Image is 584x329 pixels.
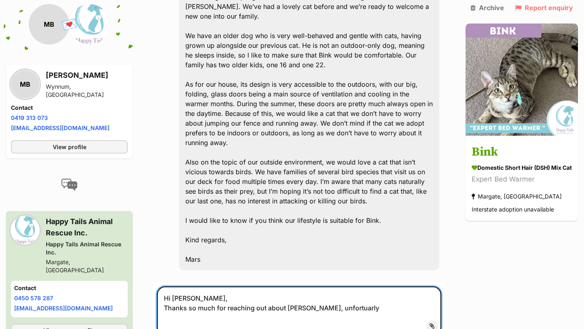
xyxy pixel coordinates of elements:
[46,70,128,81] h3: [PERSON_NAME]
[472,191,562,202] div: Margate, [GEOGRAPHIC_DATA]
[472,164,572,172] div: Domestic Short Hair (DSH) Mix Cat
[61,179,77,191] img: conversation-icon-4a6f8262b818ee0b60e3300018af0b2d0b884aa5de6e9bcb8d3d4eeb1a70a7c4.svg
[472,174,572,185] div: Expert Bed Warmer
[53,143,86,151] span: View profile
[46,258,128,274] div: Margate, [GEOGRAPHIC_DATA]
[11,114,48,121] a: 0419 313 073
[515,4,573,11] a: Report enquiry
[472,143,572,162] h3: Bink
[11,124,109,131] a: [EMAIL_ADDRESS][DOMAIN_NAME]
[14,295,53,301] a: 0450 578 287
[14,305,113,312] a: [EMAIL_ADDRESS][DOMAIN_NAME]
[466,23,578,136] img: Bink
[46,83,128,99] div: Wynnum, [GEOGRAPHIC_DATA]
[14,284,125,292] h4: Contact
[11,70,39,98] div: MB
[29,4,69,45] div: MB
[11,140,128,154] a: View profile
[472,206,554,213] span: Interstate adoption unavailable
[11,216,39,244] img: Happy Tails Animal Rescue Inc. profile pic
[470,4,504,11] a: Archive
[69,4,110,45] img: Happy Tails Animal Rescue Inc. profile pic
[11,104,128,112] h4: Contact
[46,216,128,239] h3: Happy Tails Animal Rescue Inc.
[466,137,578,221] a: Bink Domestic Short Hair (DSH) Mix Cat Expert Bed Warmer Margate, [GEOGRAPHIC_DATA] Interstate ad...
[60,16,79,33] span: 💌
[46,240,128,256] div: Happy Tails Animal Rescue Inc.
